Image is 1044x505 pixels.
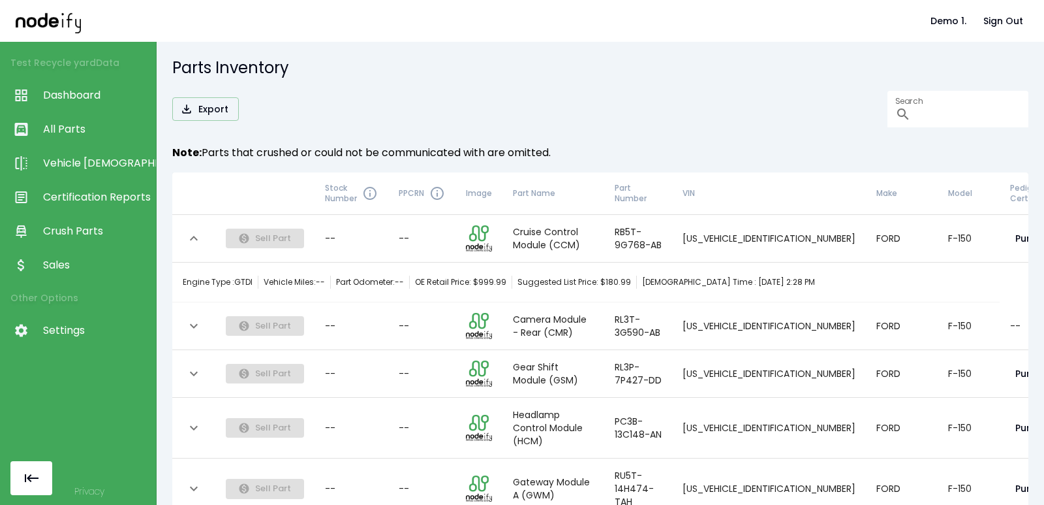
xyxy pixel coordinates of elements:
img: part image [466,361,492,387]
span: Engine Type : GTDI [183,276,253,289]
span: Part Odometer: -- [336,276,404,289]
th: Make [866,172,938,215]
button: expand row [183,227,205,250]
span: Vehicle Miles: -- [264,276,325,289]
td: RB5T-9G768-AB [604,215,672,263]
span: Purchase Pedigree Part Certification to sell this part [226,367,304,380]
td: [US_VEHICLE_IDENTIFICATION_NUMBER] [672,302,866,350]
span: Purchase Pedigree Part Certification to sell this part [226,421,304,434]
td: Headlamp Control Module (HCM) [502,398,604,459]
td: Gear Shift Module (GSM) [502,350,604,398]
td: -- [388,215,455,263]
button: expand row [183,363,205,385]
td: F-150 [938,398,1000,459]
img: part image [466,225,492,252]
span: Sales [43,257,149,273]
div: -- [325,482,378,495]
div: -- [325,367,378,380]
strong: Note: [172,145,202,160]
span: Settings [43,323,149,338]
span: Purchase Pedigree Part Certification to sell this part [226,231,304,244]
td: F-150 [938,215,1000,263]
td: FORD [866,398,938,459]
button: expand row [183,478,205,500]
td: Cruise Control Module (CCM) [502,215,604,263]
span: Certification Reports [43,189,149,205]
img: part image [466,313,492,339]
label: Search [895,95,923,106]
div: Stock Number [325,183,378,204]
td: [US_VEHICLE_IDENTIFICATION_NUMBER] [672,398,866,459]
th: Image [455,172,502,215]
div: -- [325,232,378,245]
button: Demo 1. [925,9,972,33]
div: -- [325,319,378,333]
td: FORD [866,215,938,263]
img: part image [466,476,492,502]
button: expand row [183,417,205,439]
span: Suggested List Price: $ 180.99 [517,276,631,289]
td: -- [388,302,455,350]
th: VIN [672,172,866,215]
h5: Parts Inventory [172,57,1028,78]
span: Dashboard [43,88,149,103]
th: Part Name [502,172,604,215]
td: [US_VEHICLE_IDENTIFICATION_NUMBER] [672,215,866,263]
td: RL3P-7P427-DD [604,350,672,398]
div: -- [325,421,378,434]
td: Camera Module - Rear (CMR) [502,302,604,350]
span: Purchase Pedigree Part Certification to sell this part [226,481,304,495]
td: PC3B-13C148-AN [604,398,672,459]
img: nodeify [16,8,81,33]
button: Sign Out [978,9,1028,33]
span: Crush Parts [43,223,149,239]
span: Purchase Pedigree Part Certification to sell this part [226,319,304,332]
th: Model [938,172,1000,215]
th: Part Number [604,172,672,215]
td: -- [388,350,455,398]
img: part image [466,415,492,441]
button: expand row [183,315,205,337]
td: F-150 [938,302,1000,350]
h6: Parts that crushed or could not be communicated with are omitted. [172,144,1028,162]
td: F-150 [938,350,1000,398]
span: OE Retail Price: $ 999.99 [415,276,506,289]
div: PPCRN [399,186,445,201]
td: [US_VEHICLE_IDENTIFICATION_NUMBER] [672,350,866,398]
td: FORD [866,302,938,350]
span: All Parts [43,122,149,137]
span: [DEMOGRAPHIC_DATA] Time : [DATE] 2:28 PM [642,276,815,289]
span: Vehicle [DEMOGRAPHIC_DATA] [43,155,149,171]
td: FORD [866,350,938,398]
td: RL3T-3G590-AB [604,302,672,350]
td: -- [388,398,455,459]
button: Export [172,97,239,122]
a: Privacy [74,485,104,498]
